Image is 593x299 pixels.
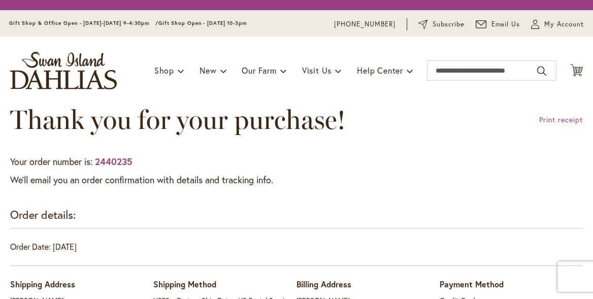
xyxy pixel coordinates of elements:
[95,155,133,168] strong: 2440235
[154,65,174,76] span: Shop
[153,279,216,289] span: Shipping Method
[357,65,403,76] span: Help Center
[302,65,332,76] span: Visit Us
[433,19,465,29] span: Subscribe
[476,19,520,29] a: Email Us
[200,65,216,76] span: New
[440,279,504,289] span: Payment Method
[296,279,351,289] span: Billing Address
[491,19,520,29] span: Email Us
[9,20,158,26] span: Gift Shop & Office Open - [DATE]-[DATE] 9-4:30pm /
[334,19,396,29] a: [PHONE_NUMBER]
[531,19,584,29] button: My Account
[10,174,583,187] p: We'll email you an order confirmation with details and tracking info.
[539,115,583,125] a: Print receipt
[10,279,75,289] span: Shipping Address
[92,155,133,168] a: 2440235
[10,155,583,169] p: Your order number is:
[10,104,346,136] span: Thank you for your purchase!
[10,52,117,89] a: store logo
[544,19,584,29] span: My Account
[242,65,276,76] span: Our Farm
[418,19,465,29] a: Subscribe
[8,263,36,291] iframe: Launch Accessibility Center
[10,241,583,266] div: Order Date: [DATE]
[10,207,76,222] strong: Order details:
[158,20,247,26] span: Gift Shop Open - [DATE] 10-3pm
